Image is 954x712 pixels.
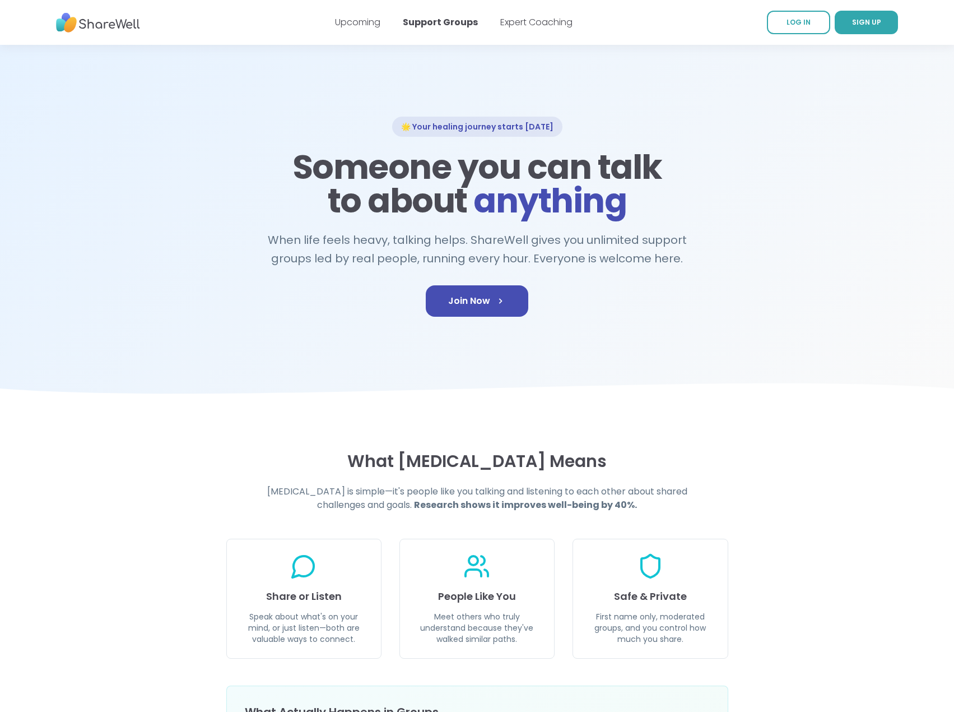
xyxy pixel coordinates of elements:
h3: Share or Listen [240,589,367,604]
div: 🌟 Your healing journey starts [DATE] [392,117,562,137]
span: Join Now [448,294,506,308]
a: SIGN UP [835,11,898,34]
p: First name only, moderated groups, and you control how much you share. [587,611,714,645]
span: LOG IN [787,17,811,27]
a: LOG IN [767,11,830,34]
p: Meet others who truly understand because they've walked similar paths. [413,611,541,645]
h4: [MEDICAL_DATA] is simple—it's people like you talking and listening to each other about shared ch... [262,485,692,512]
span: SIGN UP [852,17,881,27]
span: anything [473,177,626,224]
p: Speak about what's on your mind, or just listen—both are valuable ways to connect. [240,611,367,645]
h1: Someone you can talk to about [289,150,666,218]
img: ShareWell Nav Logo [56,7,140,38]
a: Upcoming [335,16,380,29]
strong: Research shows it improves well-being by 40%. [414,498,637,511]
h3: Safe & Private [587,589,714,604]
h3: What [MEDICAL_DATA] Means [226,451,728,471]
a: Join Now [426,285,528,317]
a: Expert Coaching [500,16,573,29]
a: Support Groups [403,16,478,29]
h2: When life feels heavy, talking helps. ShareWell gives you unlimited support groups led by real pe... [262,231,692,267]
h3: People Like You [413,589,541,604]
